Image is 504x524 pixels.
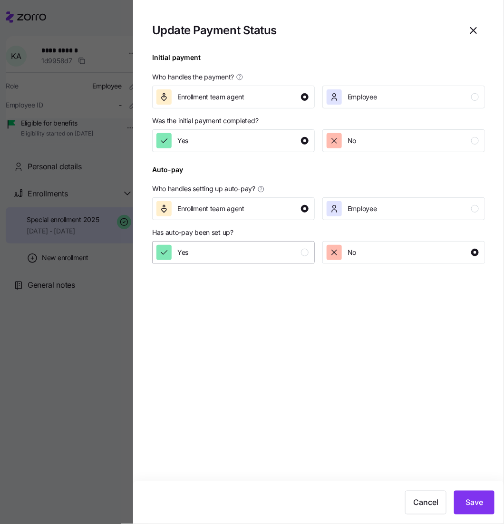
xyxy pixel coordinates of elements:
[405,491,446,514] button: Cancel
[348,92,377,102] span: Employee
[177,92,244,102] span: Enrollment team agent
[152,228,233,237] span: Has auto-pay been set up?
[152,184,255,194] span: Who handles setting up auto-pay?
[454,491,494,514] button: Save
[413,497,438,508] span: Cancel
[348,248,356,257] span: No
[348,136,356,146] span: No
[152,23,455,38] h1: Update Payment Status
[177,204,244,213] span: Enrollment team agent
[152,72,234,82] span: Who handles the payment?
[465,497,483,508] span: Save
[152,165,183,183] div: Auto-pay
[152,116,258,126] span: Was the initial payment completed?
[348,204,377,213] span: Employee
[177,136,188,146] span: Yes
[177,248,188,257] span: Yes
[152,52,201,70] div: Initial payment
